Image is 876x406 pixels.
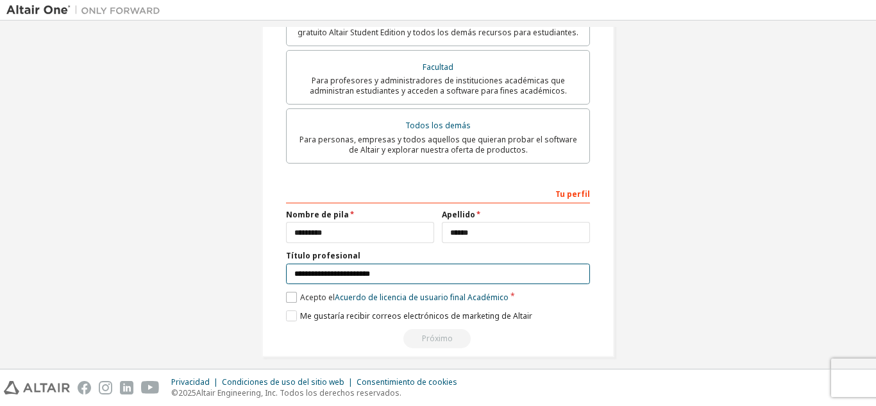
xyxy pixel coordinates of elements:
font: Para profesores y administradores de instituciones académicas que administran estudiantes y acced... [310,75,567,96]
font: Condiciones de uso del sitio web [222,376,344,387]
font: Acuerdo de licencia de usuario final [335,292,466,303]
img: youtube.svg [141,381,160,394]
img: Altair Uno [6,4,167,17]
font: Título profesional [286,250,360,261]
font: Facultad [423,62,453,72]
font: Nombre de pila [286,209,349,220]
font: Altair Engineering, Inc. Todos los derechos reservados. [196,387,401,398]
font: Acepto el [300,292,335,303]
font: 2025 [178,387,196,398]
font: Todos los demás [405,120,471,131]
font: Tu perfil [555,189,590,199]
img: facebook.svg [78,381,91,394]
font: © [171,387,178,398]
font: Privacidad [171,376,210,387]
font: Consentimiento de cookies [357,376,457,387]
img: altair_logo.svg [4,381,70,394]
font: Para estudiantes actualmente inscritos que buscan acceder al paquete gratuito Altair Student Edit... [298,17,578,38]
font: Me gustaría recibir correos electrónicos de marketing de Altair [300,310,532,321]
img: linkedin.svg [120,381,133,394]
font: Para personas, empresas y todos aquellos que quieran probar el software de Altair y explorar nues... [299,134,577,155]
img: instagram.svg [99,381,112,394]
div: Read and acccept EULA to continue [286,329,590,348]
font: Académico [467,292,509,303]
font: Apellido [442,209,475,220]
